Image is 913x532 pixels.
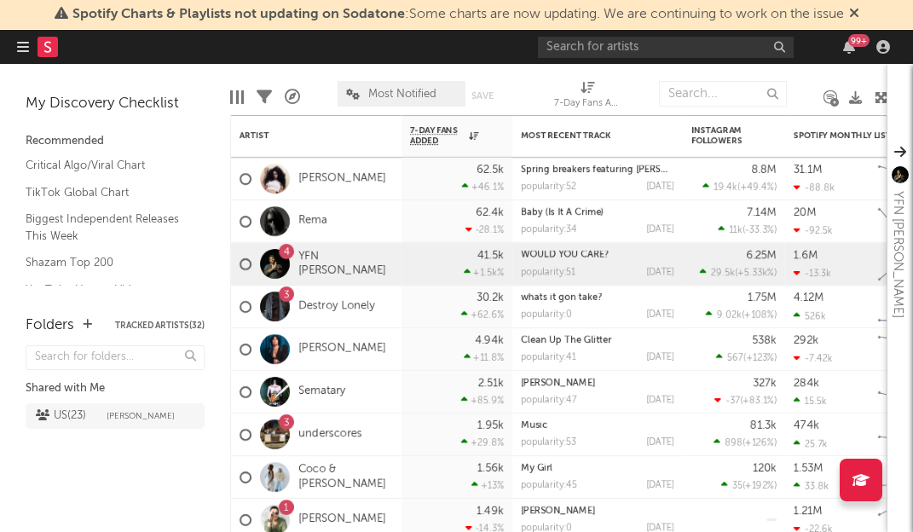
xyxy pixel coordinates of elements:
[26,379,205,399] div: Shared with Me
[476,207,504,218] div: 62.4k
[646,438,674,448] div: [DATE]
[521,293,602,303] a: whats it gon take?
[521,251,609,260] a: WOULD YOU CARE?
[471,480,504,491] div: +13 %
[743,396,774,406] span: +83.1 %
[521,396,577,405] div: popularity: 47
[461,309,504,321] div: +62.6 %
[521,293,674,303] div: whats it gon take?
[477,506,504,517] div: 1.49k
[794,292,823,304] div: 4.12M
[554,94,622,114] div: 7-Day Fans Added (7-Day Fans Added)
[732,482,743,491] span: 35
[26,156,188,175] a: Critical Algo/Viral Chart
[794,463,823,474] div: 1.53M
[750,420,777,431] div: 81.3k
[26,315,74,336] div: Folders
[794,506,822,517] div: 1.21M
[521,165,710,175] a: Spring breakers featuring [PERSON_NAME]
[26,210,188,245] a: Biggest Independent Releases This Week
[72,8,844,21] span: : Some charts are now updating. We are continuing to work on the issue
[521,464,674,473] div: My Girl
[794,353,833,364] div: -7.42k
[753,463,777,474] div: 120k
[36,406,86,426] div: US ( 23 )
[746,354,774,363] span: +123 %
[794,420,819,431] div: 474k
[794,225,833,236] div: -92.5k
[521,379,674,388] div: JESSE PINKMAN
[26,183,188,202] a: TikTok Global Chart
[72,8,405,21] span: Spotify Charts & Playlists not updating on Sodatone
[848,34,870,47] div: 99 +
[462,182,504,193] div: +46.1 %
[521,251,674,260] div: WOULD YOU CARE?
[794,335,818,346] div: 292k
[794,481,829,492] div: 33.8k
[521,379,595,388] a: [PERSON_NAME]
[521,182,576,192] div: popularity: 52
[26,94,205,114] div: My Discovery Checklist
[475,335,504,346] div: 4.94k
[477,165,504,176] div: 62.5k
[477,250,504,261] div: 41.5k
[521,506,674,516] div: يارب فرحني
[298,463,393,492] a: Coco & [PERSON_NAME]
[721,480,777,491] div: ( )
[843,40,855,54] button: 99+
[521,438,576,448] div: popularity: 53
[646,182,674,192] div: [DATE]
[107,406,175,426] span: [PERSON_NAME]
[745,226,774,235] span: -33.3 %
[477,292,504,304] div: 30.2k
[298,385,345,399] a: Sematary
[521,225,577,234] div: popularity: 34
[410,125,465,146] span: 7-Day Fans Added
[711,269,735,278] span: 29.5k
[794,182,835,194] div: -88.8k
[753,378,777,389] div: 327k
[298,299,374,314] a: Destroy Lonely
[646,396,674,405] div: [DATE]
[706,309,777,321] div: ( )
[646,481,674,490] div: [DATE]
[26,131,205,152] div: Recommended
[240,130,367,141] div: Artist
[729,226,743,235] span: 11k
[746,250,777,261] div: 6.25M
[794,310,826,321] div: 526k
[521,208,674,217] div: Baby (Is It A Crime)
[521,165,674,175] div: Spring breakers featuring kesha
[646,353,674,362] div: [DATE]
[752,335,777,346] div: 538k
[464,352,504,363] div: +11.8 %
[521,336,674,345] div: Clean Up The Glitter
[717,311,742,321] span: 9.02k
[230,72,244,122] div: Edit Columns
[748,292,777,304] div: 1.75M
[794,396,827,407] div: 15.5k
[700,267,777,278] div: ( )
[257,72,272,122] div: Filters
[714,437,777,448] div: ( )
[794,378,819,389] div: 284k
[794,165,822,176] div: 31.1M
[477,463,504,474] div: 1.56k
[725,396,740,406] span: -37
[794,268,831,279] div: -13.3k
[521,421,547,431] a: Music
[794,250,818,261] div: 1.6M
[115,321,205,330] button: Tracked Artists(32)
[727,354,743,363] span: 567
[298,171,386,186] a: [PERSON_NAME]
[646,225,674,234] div: [DATE]
[554,72,622,122] div: 7-Day Fans Added (7-Day Fans Added)
[298,512,386,527] a: [PERSON_NAME]
[714,183,737,193] span: 19.4k
[794,438,828,449] div: 25.7k
[471,91,494,101] button: Save
[461,437,504,448] div: +29.8 %
[691,125,751,146] div: Instagram Followers
[521,421,674,431] div: Music
[478,378,504,389] div: 2.51k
